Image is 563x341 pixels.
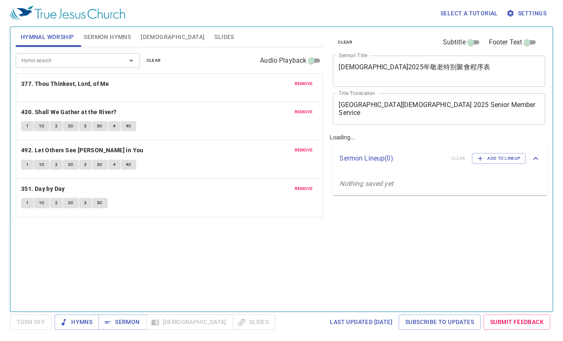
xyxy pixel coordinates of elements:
[113,122,115,130] span: 4
[97,199,103,207] span: 3C
[333,37,357,47] button: clear
[21,184,66,194] button: 351. Day by Day
[327,314,396,330] a: Last updated [DATE]
[39,122,45,130] span: 1C
[21,79,111,89] button: 377. Thou Thinkest, Lord, of Me
[79,198,91,208] button: 3
[97,122,103,130] span: 3C
[84,122,87,130] span: 3
[290,145,318,155] button: remove
[97,161,103,168] span: 3C
[34,160,50,170] button: 1C
[477,155,520,162] span: Add to Lineup
[21,184,65,194] b: 351. Day by Day
[295,185,313,192] span: remove
[63,198,79,208] button: 2C
[84,199,87,207] span: 3
[339,180,393,188] i: Nothing saved yet
[92,198,108,208] button: 3C
[63,160,79,170] button: 2C
[21,107,117,117] b: 430. Shall We Gather at the River?
[399,314,481,330] a: Subscribe to Updates
[55,161,58,168] span: 2
[121,121,137,131] button: 4C
[490,317,544,327] span: Submit Feedback
[68,122,74,130] span: 2C
[61,317,92,327] span: Hymns
[21,32,74,42] span: Hymnal Worship
[484,314,550,330] a: Submit Feedback
[55,314,99,330] button: Hymns
[125,55,137,66] button: Open
[472,153,526,164] button: Add to Lineup
[79,160,91,170] button: 3
[489,37,522,47] span: Footer Text
[84,32,131,42] span: Sermon Hymns
[290,107,318,117] button: remove
[505,6,550,21] button: Settings
[405,317,474,327] span: Subscribe to Updates
[214,32,234,42] span: Slides
[10,6,125,21] img: True Jesus Church
[108,160,120,170] button: 4
[121,160,137,170] button: 4C
[26,161,29,168] span: 1
[68,199,74,207] span: 2C
[21,160,34,170] button: 1
[21,79,109,89] b: 377. Thou Thinkest, Lord, of Me
[79,121,91,131] button: 3
[21,121,34,131] button: 1
[295,108,313,116] span: remove
[108,121,120,131] button: 4
[338,39,352,46] span: clear
[326,24,551,308] div: Loading...
[141,32,205,42] span: [DEMOGRAPHIC_DATA]
[26,199,29,207] span: 1
[295,146,313,154] span: remove
[68,161,74,168] span: 2C
[290,79,318,89] button: remove
[92,121,108,131] button: 3C
[105,317,140,327] span: Sermon
[99,314,146,330] button: Sermon
[339,153,444,163] p: Sermon Lineup ( 0 )
[339,63,539,79] textarea: [DEMOGRAPHIC_DATA]2025年敬老特別聚會程序表
[260,56,306,66] span: Audio Playback
[63,121,79,131] button: 2C
[443,37,466,47] span: Subtitle
[39,161,45,168] span: 1C
[126,161,132,168] span: 4C
[34,198,50,208] button: 1C
[92,160,108,170] button: 3C
[34,121,50,131] button: 1C
[147,57,161,64] span: clear
[50,198,63,208] button: 2
[21,145,144,156] b: 492. Let Others See [PERSON_NAME] in You
[21,198,34,208] button: 1
[55,199,58,207] span: 2
[21,107,118,117] button: 430. Shall We Gather at the River?
[26,122,29,130] span: 1
[126,122,132,130] span: 4C
[21,145,145,156] button: 492. Let Others See [PERSON_NAME] in You
[84,161,87,168] span: 3
[330,317,392,327] span: Last updated [DATE]
[508,8,546,19] span: Settings
[113,161,115,168] span: 4
[437,6,501,21] button: Select a tutorial
[50,121,63,131] button: 2
[39,199,45,207] span: 1C
[333,145,547,172] div: Sermon Lineup(0)clearAdd to Lineup
[142,56,166,66] button: clear
[339,101,539,117] textarea: [GEOGRAPHIC_DATA][DEMOGRAPHIC_DATA] 2025 Senior Member Service
[440,8,498,19] span: Select a tutorial
[50,160,63,170] button: 2
[55,122,58,130] span: 2
[290,184,318,194] button: remove
[295,80,313,88] span: remove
